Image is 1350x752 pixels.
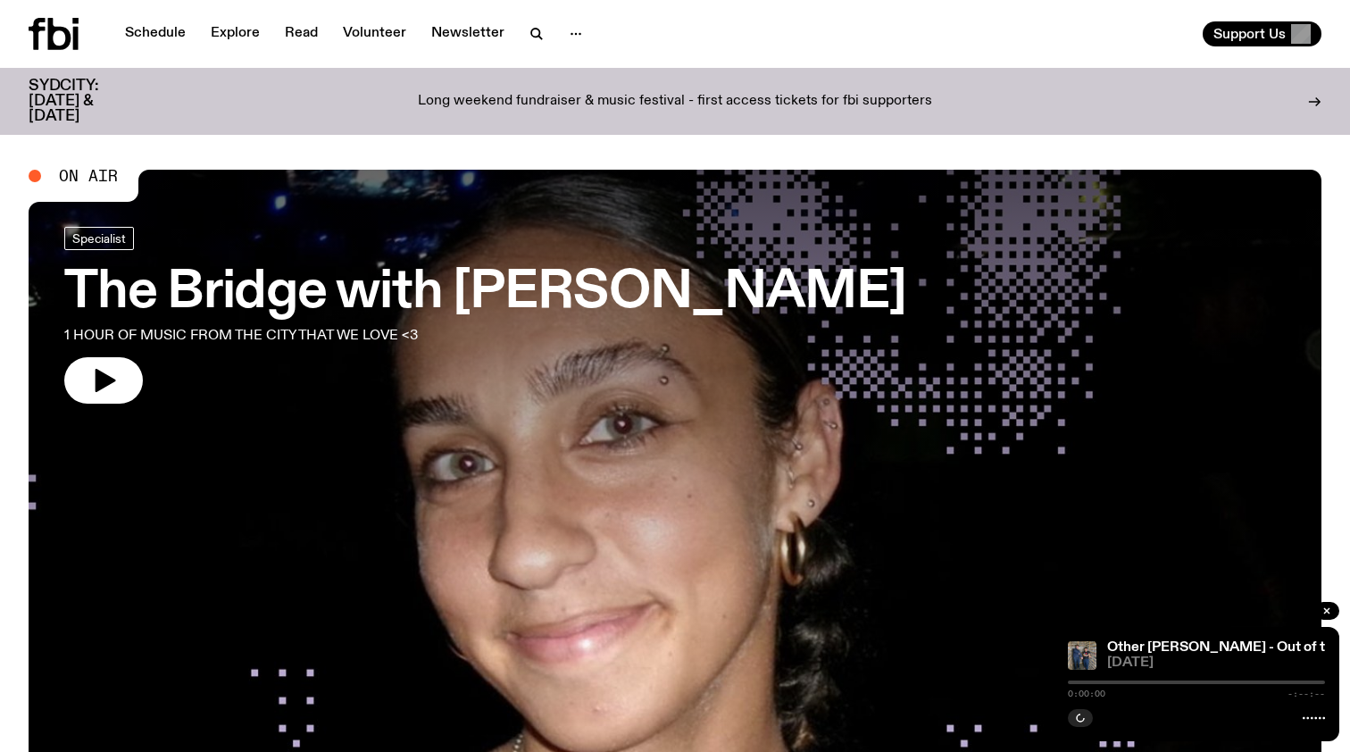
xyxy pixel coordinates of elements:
[29,79,143,124] h3: SYDCITY: [DATE] & [DATE]
[1068,641,1096,670] img: Matt Do & Other Joe
[114,21,196,46] a: Schedule
[1203,21,1321,46] button: Support Us
[64,227,134,250] a: Specialist
[332,21,417,46] a: Volunteer
[200,21,271,46] a: Explore
[418,94,932,110] p: Long weekend fundraiser & music festival - first access tickets for fbi supporters
[64,268,906,318] h3: The Bridge with [PERSON_NAME]
[64,227,906,404] a: The Bridge with [PERSON_NAME]1 HOUR OF MUSIC FROM THE CITY THAT WE LOVE <3
[1107,656,1325,670] span: [DATE]
[59,168,118,184] span: On Air
[1213,26,1286,42] span: Support Us
[72,231,126,245] span: Specialist
[274,21,329,46] a: Read
[1068,689,1105,698] span: 0:00:00
[1287,689,1325,698] span: -:--:--
[64,325,521,347] p: 1 HOUR OF MUSIC FROM THE CITY THAT WE LOVE <3
[421,21,515,46] a: Newsletter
